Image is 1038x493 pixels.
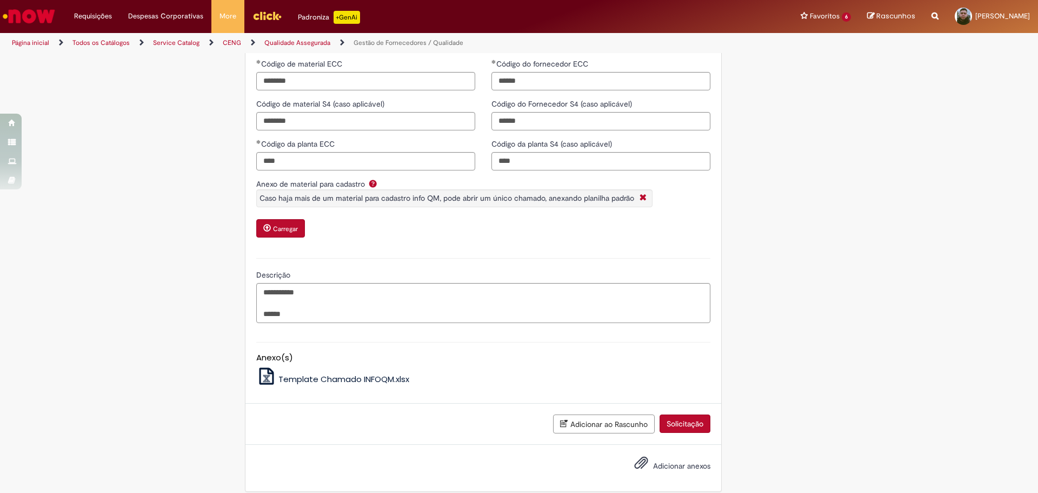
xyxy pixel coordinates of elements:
[128,11,203,22] span: Despesas Corporativas
[256,60,261,64] span: Obrigatório Preenchido
[256,72,475,90] input: Código de material ECC
[491,139,614,149] span: Código da planta S4 (caso aplicável)
[8,33,684,53] ul: Trilhas de página
[12,38,49,47] a: Página inicial
[153,38,199,47] a: Service Catalog
[264,38,330,47] a: Qualidade Assegurada
[256,270,292,280] span: Descrição
[491,60,496,64] span: Obrigatório Preenchido
[354,38,463,47] a: Gestão de Fornecedores / Qualidade
[491,152,710,170] input: Código da planta S4 (caso aplicável)
[637,193,649,204] i: Fechar Aviso Por question_anexo_de_material_para_cadastro
[298,11,360,24] div: Padroniza
[842,12,851,22] span: 6
[660,415,710,433] button: Solicitação
[553,415,655,433] button: Adicionar ao Rascunho
[631,453,651,478] button: Adicionar anexos
[1,5,57,27] img: ServiceNow
[256,112,475,130] input: Código de material S4 (caso aplicável)
[256,179,367,189] span: Anexo de material para cadastro
[367,179,380,188] span: Ajuda para Anexo de material para cadastro
[653,461,710,471] span: Adicionar anexos
[491,112,710,130] input: Código do Fornecedor S4 (caso aplicável)
[74,11,112,22] span: Requisições
[278,373,409,385] span: Template Chamado INFOQM.xlsx
[975,11,1030,21] span: [PERSON_NAME]
[256,283,710,323] textarea: Descrição
[72,38,130,47] a: Todos os Catálogos
[256,99,387,109] span: Código de material S4 (caso aplicável)
[259,193,634,203] span: Caso haja mais de um material para cadastro info QM, pode abrir um único chamado, anexando planil...
[491,99,634,109] span: Código do Fornecedor S4 (caso aplicável)
[334,11,360,24] p: +GenAi
[252,8,282,24] img: click_logo_yellow_360x200.png
[219,11,236,22] span: More
[273,225,298,233] small: Carregar
[223,38,241,47] a: CENG
[256,140,261,144] span: Obrigatório Preenchido
[867,11,915,22] a: Rascunhos
[256,373,410,385] a: Template Chamado INFOQM.xlsx
[491,72,710,90] input: Código do fornecedor ECC
[256,353,710,363] h5: Anexo(s)
[810,11,840,22] span: Favoritos
[256,219,305,238] button: Carregar anexo de Anexo de material para cadastro
[261,139,337,149] span: Código da planta ECC
[876,11,915,21] span: Rascunhos
[496,59,590,69] span: Código do fornecedor ECC
[261,59,344,69] span: Código de material ECC
[256,152,475,170] input: Código da planta ECC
